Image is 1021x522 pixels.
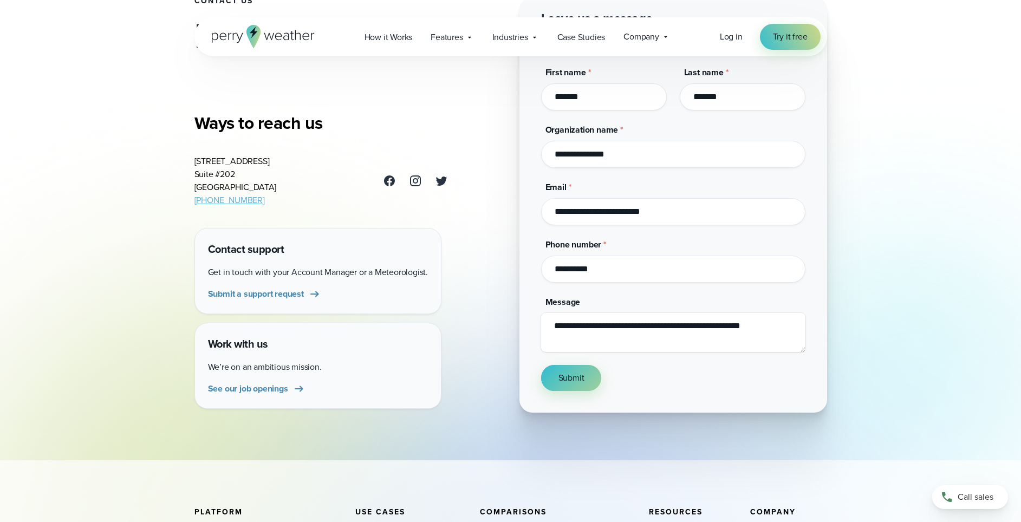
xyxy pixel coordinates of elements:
p: We’re on an ambitious mission. [208,361,428,374]
span: Features [431,31,463,44]
span: Last name [684,66,724,79]
span: Resources [649,506,703,518]
h3: Ways to reach us [194,112,448,134]
a: Try it free [760,24,821,50]
span: Case Studies [557,31,606,44]
span: Try it free [773,30,808,43]
a: See our job openings [208,382,305,395]
span: Comparisons [480,506,547,518]
span: Phone number [545,238,602,251]
span: Industries [492,31,528,44]
h4: Work with us [208,336,428,352]
span: How it Works [365,31,413,44]
a: Call sales [932,485,1008,509]
a: [PHONE_NUMBER] [194,194,265,206]
span: Submit a support request [208,288,304,301]
a: Case Studies [548,26,615,48]
address: [STREET_ADDRESS] Suite #202 [GEOGRAPHIC_DATA] [194,155,277,207]
button: Submit [541,365,602,391]
p: Get in touch with your Account Manager or a Meteorologist. [208,266,428,279]
a: Log in [720,30,743,43]
span: See our job openings [208,382,288,395]
a: Submit a support request [208,288,321,301]
h2: Leave us a message [541,10,653,27]
span: Message [545,296,581,308]
span: Email [545,181,567,193]
a: How it Works [355,26,422,48]
span: First name [545,66,586,79]
span: Submit [558,371,584,384]
span: Use Cases [355,506,405,518]
h4: Contact support [208,242,428,257]
span: Company [750,506,796,518]
span: Call sales [958,491,993,504]
span: Company [623,30,659,43]
span: Organization name [545,123,619,136]
span: Platform [194,506,243,518]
